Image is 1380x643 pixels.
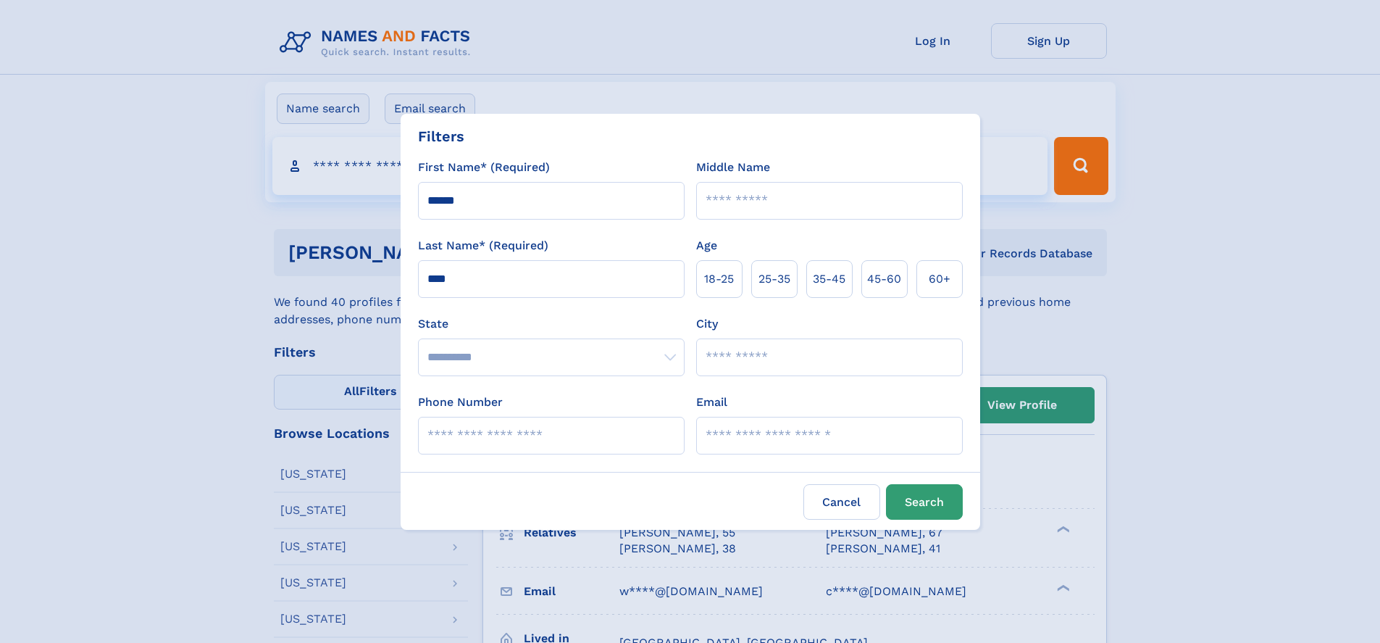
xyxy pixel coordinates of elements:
span: 60+ [929,270,950,288]
label: Age [696,237,717,254]
label: Cancel [803,484,880,520]
label: Middle Name [696,159,770,176]
label: Last Name* (Required) [418,237,548,254]
span: 45‑60 [867,270,901,288]
span: 35‑45 [813,270,845,288]
label: First Name* (Required) [418,159,550,176]
button: Search [886,484,963,520]
label: Email [696,394,727,411]
label: Phone Number [418,394,503,411]
label: City [696,315,718,333]
label: State [418,315,685,333]
div: Filters [418,125,464,147]
span: 25‑35 [758,270,790,288]
span: 18‑25 [704,270,734,288]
